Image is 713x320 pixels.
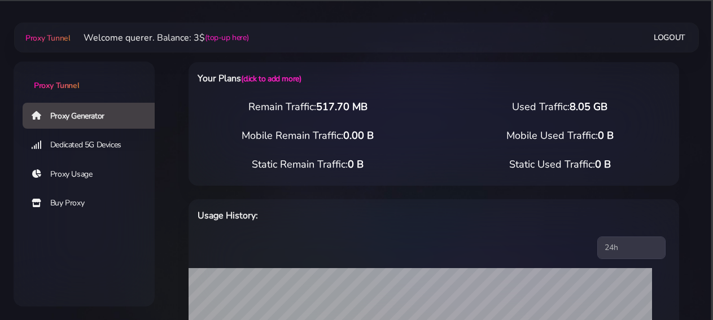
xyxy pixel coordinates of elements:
a: Logout [654,27,685,48]
div: Mobile Remain Traffic: [182,128,434,143]
a: Buy Proxy [23,190,164,216]
a: Dedicated 5G Devices [23,132,164,158]
a: Proxy Tunnel [23,29,70,47]
div: Static Used Traffic: [434,157,686,172]
a: Proxy Generator [23,103,164,129]
span: 8.05 GB [570,100,607,113]
div: Used Traffic: [434,99,686,115]
iframe: Webchat Widget [546,135,699,306]
h6: Usage History: [198,208,467,223]
span: 0 B [348,157,364,171]
span: 0 B [598,129,614,142]
div: Mobile Used Traffic: [434,128,686,143]
h6: Your Plans [198,71,467,86]
span: Proxy Tunnel [25,33,70,43]
span: 0.00 B [343,129,374,142]
a: Proxy Usage [23,161,164,187]
a: (click to add more) [241,73,301,84]
li: Welcome querer. Balance: 3$ [70,31,248,45]
span: 517.70 MB [316,100,368,113]
div: Remain Traffic: [182,99,434,115]
a: Proxy Tunnel [14,62,155,91]
div: Static Remain Traffic: [182,157,434,172]
span: Proxy Tunnel [34,80,79,91]
a: (top-up here) [205,32,248,43]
